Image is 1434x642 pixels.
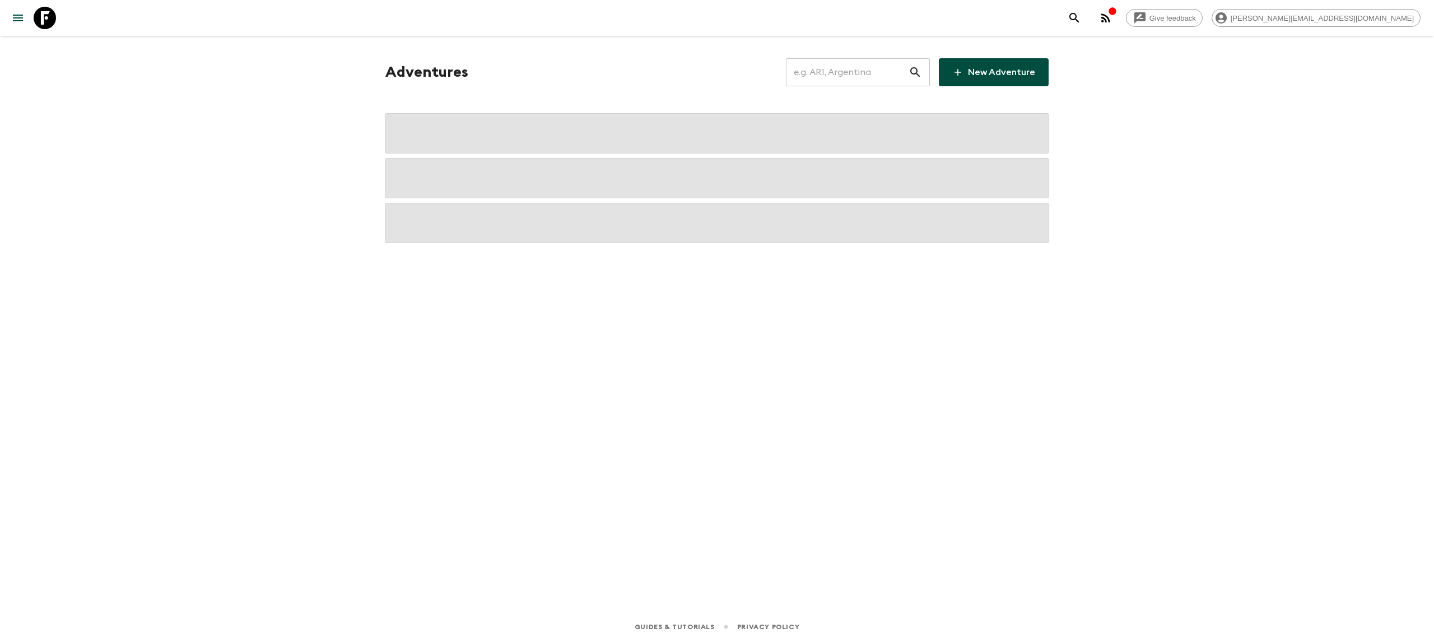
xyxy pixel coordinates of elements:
[635,621,715,633] a: Guides & Tutorials
[737,621,799,633] a: Privacy Policy
[786,57,909,88] input: e.g. AR1, Argentina
[939,58,1049,86] a: New Adventure
[1225,14,1420,22] span: [PERSON_NAME][EMAIL_ADDRESS][DOMAIN_NAME]
[1212,9,1421,27] div: [PERSON_NAME][EMAIL_ADDRESS][DOMAIN_NAME]
[1143,14,1202,22] span: Give feedback
[7,7,29,29] button: menu
[385,61,468,83] h1: Adventures
[1126,9,1203,27] a: Give feedback
[1063,7,1086,29] button: search adventures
